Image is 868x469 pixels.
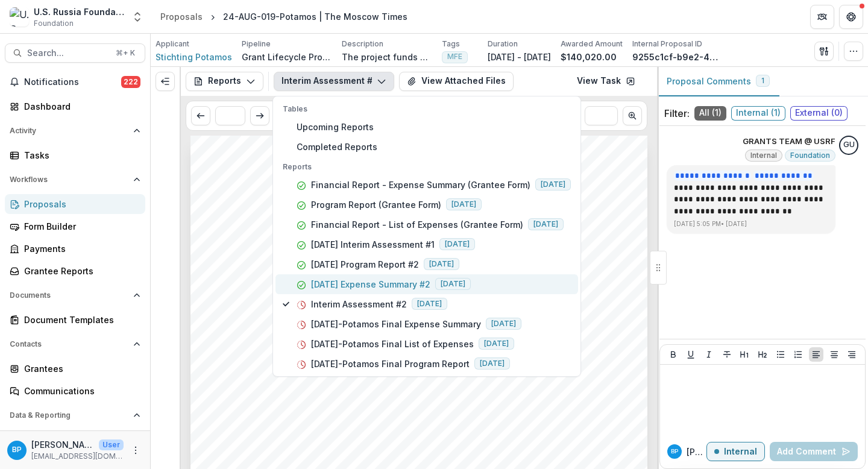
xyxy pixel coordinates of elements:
div: Grantee Reports [24,265,136,277]
p: Internal Proposal ID [632,39,702,49]
span: Foundation [790,151,830,160]
div: Communications [24,385,136,397]
p: Applicant [156,39,189,49]
button: Strike [720,347,734,362]
img: U.S. Russia Foundation [10,7,29,27]
a: Document Templates [5,310,145,330]
button: Italicize [702,347,716,362]
span: [DATE] [474,357,510,370]
button: Scroll to next page [250,106,269,125]
span: Please provide additional information about this grant for this reporting [218,388,583,399]
span: Upcoming Reports [297,121,571,133]
a: View Task [570,72,643,91]
p: Program Report (Grantee Form) [311,198,441,211]
button: Get Help [839,5,863,29]
span: 1 [761,77,764,85]
div: Bennett P [671,449,678,455]
span: explain. [218,315,258,326]
span: Documents [10,291,128,300]
button: Open Workflows [5,170,145,189]
span: Data & Reporting [10,411,128,420]
button: Search... [5,43,145,63]
button: Internal [706,442,765,461]
button: Align Right [844,347,859,362]
a: Communications [5,381,145,401]
button: Align Left [809,347,823,362]
button: Bold [666,347,681,362]
p: Reports [283,162,571,172]
div: Payments [24,242,136,255]
button: Open Documents [5,286,145,305]
button: Partners [810,5,834,29]
button: Notifications222 [5,72,145,92]
a: Grantees [5,359,145,379]
p: GRANTS TEAM @ USRF [743,136,835,148]
button: Ordered List [791,347,805,362]
div: ⌘ + K [113,46,137,60]
a: Payments [5,239,145,259]
p: [DATE]-Potamos Final Program Report [311,357,470,370]
button: Scroll to next page [623,106,642,125]
p: Interim Assessment #2 [311,298,407,310]
span: Grant ID [218,216,260,227]
span: 24-AUG-019-Potamos [218,230,309,239]
p: [EMAIL_ADDRESS][DOMAIN_NAME] [31,451,124,462]
p: $140,020.00 [561,51,617,63]
span: Is the next tranche recommended for approval? [218,339,461,350]
span: Notifications [24,77,121,87]
p: [DATE] Expense Summary #2 [311,278,430,291]
span: If cost share was less than expected during this reporting period please [218,302,585,313]
span: Internal [750,151,777,160]
button: Open Data & Reporting [5,406,145,425]
a: Dashboard [5,430,145,450]
p: [DATE] Program Report #2 [311,258,419,271]
span: [DATE] [535,178,571,190]
span: [DATE] [424,258,459,270]
div: Proposals [160,10,203,23]
p: Grant Lifecycle Process [242,51,332,63]
span: Contacts [10,340,128,348]
button: Open entity switcher [129,5,146,29]
span: Activity [10,127,128,135]
span: Foundation [34,18,74,29]
p: Pipeline [242,39,271,49]
a: Proposals [5,194,145,214]
button: Add Comment [770,442,858,461]
p: [DATE]-Potamos Final Expense Summary [311,318,481,330]
p: Tables [283,104,571,115]
div: 24-AUG-019-Potamos | The Moscow Times [223,10,407,23]
p: Tags [442,39,460,49]
a: Stichting Potamos [156,51,232,63]
p: 9255c1cf-b9e2-4e4b-b95d-bd08c7a185c8 [632,51,723,63]
div: GRANTS TEAM @ USRF [843,141,855,149]
button: Open Activity [5,121,145,140]
p: [DATE] 5:05 PM • [DATE] [674,219,828,228]
span: [DATE] [446,198,482,210]
span: 222 [121,76,140,88]
div: Tasks [24,149,136,162]
p: Internal [724,447,757,457]
span: [DATE] [479,338,514,350]
span: All ( 1 ) [694,106,726,121]
span: [DATE] [486,318,521,330]
span: Submission Responses [218,163,391,178]
button: More [128,443,143,458]
span: Assessment Number [218,253,325,264]
p: [DATE]-Potamos Final List of Expenses [311,338,474,350]
button: Underline [684,347,698,362]
nav: breadcrumb [156,8,412,25]
button: Proposal Comments [657,67,779,96]
p: Filter: [664,106,690,121]
a: Form Builder [5,216,145,236]
p: The project funds a new monetization model for The Moscow Times: holding business conferences in ... [342,51,432,63]
p: [PERSON_NAME] [31,438,94,451]
span: Workflows [10,175,128,184]
p: User [99,439,124,450]
div: Form Builder [24,220,136,233]
div: Document Templates [24,313,136,326]
span: [DATE] [412,298,447,310]
button: Bullet List [773,347,788,362]
p: [DATE] - [DATE] [488,51,551,63]
a: Dashboard [5,96,145,116]
a: Proposals [156,8,207,25]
